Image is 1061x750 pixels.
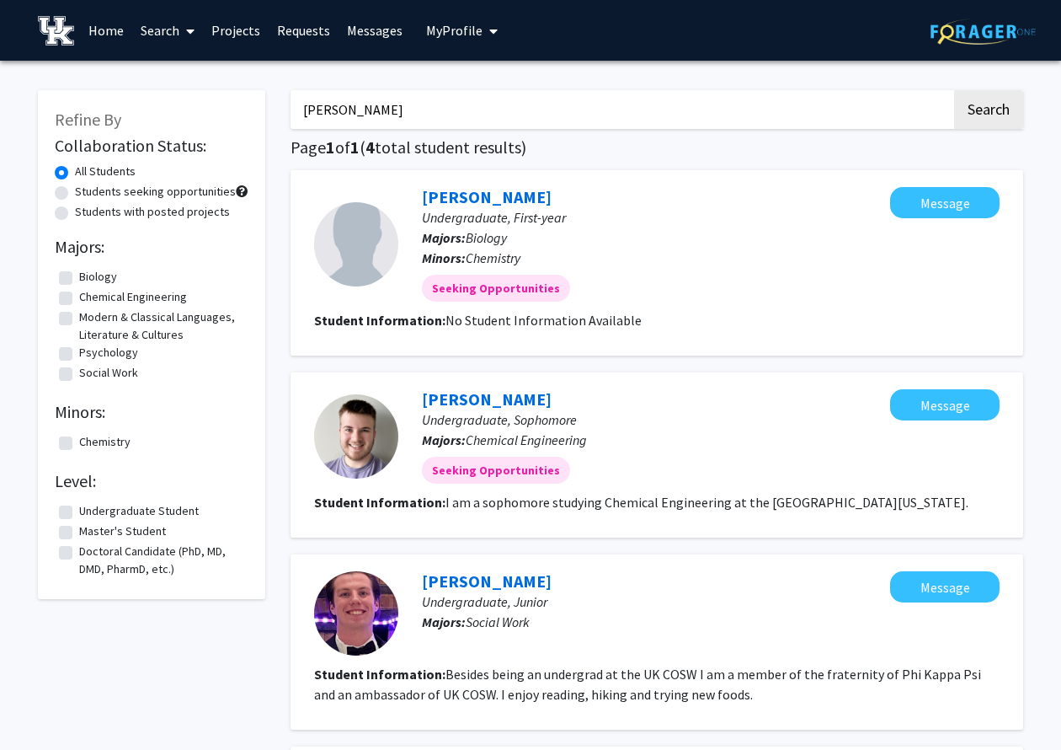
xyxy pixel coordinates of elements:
label: Psychology [79,344,138,362]
label: Master's Student [79,522,166,540]
a: Search [132,1,203,60]
span: Undergraduate, Junior [422,593,547,610]
button: Message Isaac Martin [890,571,1000,603]
fg-read-more: I am a sophomore studying Chemical Engineering at the [GEOGRAPHIC_DATA][US_STATE]. [445,494,968,511]
img: ForagerOne Logo [930,19,1036,45]
span: Chemical Engineering [466,431,587,448]
span: Chemistry [466,249,520,266]
a: [PERSON_NAME] [422,571,552,592]
label: All Students [75,163,136,180]
a: [PERSON_NAME] [422,388,552,410]
span: Undergraduate, Sophomore [422,411,577,428]
label: Students with posted projects [75,203,230,221]
iframe: Chat [13,674,72,737]
span: Social Work [466,613,530,630]
label: Undergraduate Student [79,502,199,520]
label: Chemical Engineering [79,288,187,306]
a: Requests [269,1,339,60]
label: Social Work [79,364,138,382]
img: University of Kentucky Logo [38,16,74,46]
h1: Page of ( total student results) [291,137,1023,158]
b: Majors: [422,613,466,630]
label: Modern & Classical Languages, Literature & Cultures [79,308,244,344]
h2: Level: [55,471,248,491]
label: Doctoral Candidate (PhD, MD, DMD, PharmD, etc.) [79,543,244,578]
b: Student Information: [314,666,445,683]
span: 1 [350,137,360,158]
span: My Profile [426,22,483,39]
b: Minors: [422,249,466,266]
label: Chemistry [79,433,131,451]
mat-chip: Seeking Opportunities [422,275,570,302]
a: Home [80,1,132,60]
span: No Student Information Available [445,312,642,329]
button: Message Isaac Dean [890,187,1000,218]
h2: Minors: [55,402,248,422]
h2: Majors: [55,237,248,257]
button: Search [954,90,1023,129]
a: Projects [203,1,269,60]
span: 1 [326,137,335,158]
b: Student Information: [314,312,445,329]
b: Majors: [422,431,466,448]
input: Search Keywords [291,90,952,129]
label: Biology [79,268,117,286]
span: Biology [466,229,507,246]
a: [PERSON_NAME] [422,186,552,207]
b: Student Information: [314,494,445,511]
span: 4 [365,137,375,158]
span: Refine By [55,109,121,130]
label: Students seeking opportunities [75,183,236,201]
button: Message Isaac Dodson [890,389,1000,421]
b: Majors: [422,229,466,246]
h2: Collaboration Status: [55,136,248,156]
mat-chip: Seeking Opportunities [422,457,570,484]
fg-read-more: Besides being an undergrad at the UK COSW I am a member of the fraternity of Phi Kappa Psi and an... [314,666,981,703]
a: Messages [339,1,411,60]
span: Undergraduate, First-year [422,209,566,226]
